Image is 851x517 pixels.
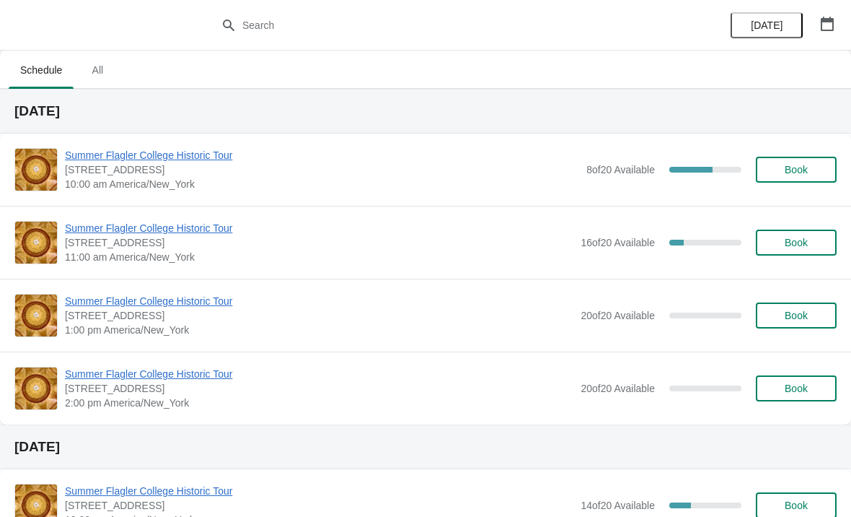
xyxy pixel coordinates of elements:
span: [DATE] [751,19,782,31]
span: 8 of 20 Available [586,164,655,175]
img: Summer Flagler College Historic Tour | 74 King Street, St. Augustine, FL, USA | 2:00 pm America/N... [15,368,57,409]
button: [DATE] [731,12,803,38]
h2: [DATE] [14,440,837,454]
img: Summer Flagler College Historic Tour | 74 King Street, St. Augustine, FL, USA | 1:00 pm America/N... [15,295,57,336]
span: All [79,57,115,83]
span: [STREET_ADDRESS] [65,498,573,513]
span: Book [785,383,808,394]
h2: [DATE] [14,104,837,118]
img: Summer Flagler College Historic Tour | 74 King Street, St. Augustine, FL, USA | 11:00 am America/... [15,222,57,264]
span: [STREET_ADDRESS] [65,235,573,250]
span: Book [785,237,808,248]
span: [STREET_ADDRESS] [65,381,573,396]
span: Book [785,500,808,511]
button: Book [756,230,837,256]
span: 14 of 20 Available [581,500,655,511]
span: 16 of 20 Available [581,237,655,248]
button: Book [756,375,837,401]
span: Summer Flagler College Historic Tour [65,294,573,308]
span: Summer Flagler College Historic Tour [65,148,579,162]
span: Summer Flagler College Historic Tour [65,484,573,498]
span: 2:00 pm America/New_York [65,396,573,410]
span: 10:00 am America/New_York [65,177,579,191]
span: Summer Flagler College Historic Tour [65,221,573,235]
span: 1:00 pm America/New_York [65,323,573,337]
span: Book [785,310,808,321]
span: 20 of 20 Available [581,310,655,321]
span: 11:00 am America/New_York [65,250,573,264]
span: [STREET_ADDRESS] [65,308,573,323]
span: Summer Flagler College Historic Tour [65,367,573,381]
input: Search [242,12,638,38]
span: 20 of 20 Available [581,383,655,394]
span: Schedule [9,57,74,83]
span: Book [785,164,808,175]
button: Book [756,303,837,329]
span: [STREET_ADDRESS] [65,162,579,177]
img: Summer Flagler College Historic Tour | 74 King Street, St. Augustine, FL, USA | 10:00 am America/... [15,149,57,191]
button: Book [756,157,837,183]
